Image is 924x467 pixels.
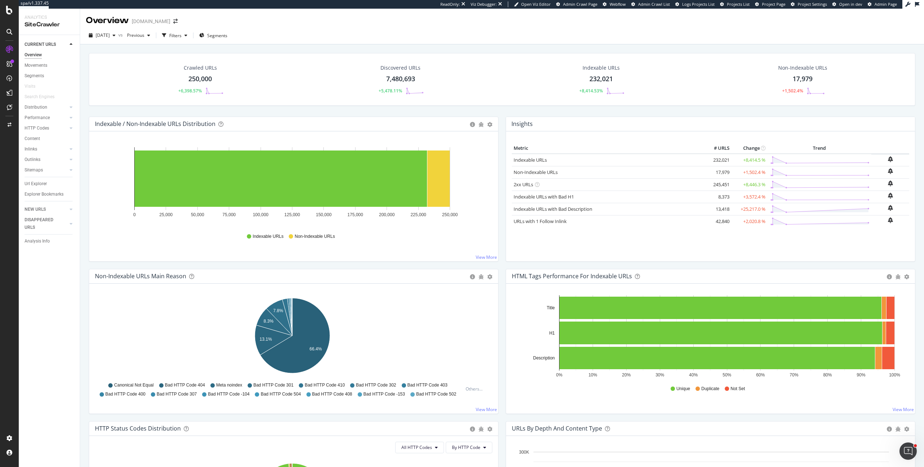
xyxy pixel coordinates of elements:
[610,1,626,7] span: Webflow
[702,215,731,227] td: 42,840
[731,166,767,178] td: +1,502.4 %
[470,122,475,127] div: circle-info
[514,193,574,200] a: Indexable URLs with Bad H1
[25,191,75,198] a: Explorer Bookmarks
[514,1,551,7] a: Open Viz Editor
[479,274,484,279] div: bug
[888,217,893,223] div: bell-plus
[479,122,484,127] div: bug
[675,1,715,7] a: Logs Projects List
[470,427,475,432] div: circle-info
[380,64,420,71] div: Discovered URLs
[25,72,44,80] div: Segments
[756,372,765,377] text: 60%
[887,427,892,432] div: circle-info
[25,62,47,69] div: Movements
[791,1,827,7] a: Project Settings
[888,180,893,186] div: bell-plus
[348,212,363,217] text: 175,000
[191,212,204,217] text: 50,000
[386,74,415,84] div: 7,480,693
[868,1,897,7] a: Admin Page
[25,93,55,101] div: Search Engines
[793,74,812,84] div: 17,979
[603,1,626,7] a: Webflow
[25,114,50,122] div: Performance
[95,120,215,127] div: Indexable / Non-Indexable URLs Distribution
[124,32,144,38] span: Previous
[589,74,613,84] div: 232,021
[512,425,602,432] div: URLs by Depth and Content Type
[887,274,892,279] div: circle-info
[731,154,767,166] td: +8,414.5 %
[466,386,486,392] div: Others...
[395,442,444,453] button: All HTTP Codes
[702,191,731,203] td: 8,373
[832,1,862,7] a: Open in dev
[888,168,893,174] div: bell-plus
[25,135,75,143] a: Content
[25,14,74,21] div: Analytics
[440,1,460,7] div: ReadOnly:
[356,382,396,388] span: Bad HTTP Code 302
[727,1,750,7] span: Projects List
[159,30,190,41] button: Filters
[25,206,67,213] a: NEW URLS
[95,425,181,432] div: HTTP Status Codes Distribution
[25,180,75,188] a: Url Explorer
[790,372,798,377] text: 70%
[839,1,862,7] span: Open in dev
[895,274,901,279] div: bug
[173,19,178,24] div: arrow-right-arrow-left
[857,372,866,377] text: 90%
[25,166,67,174] a: Sitemaps
[96,32,110,38] span: 2025 Sep. 26th
[547,305,555,310] text: Title
[893,406,914,413] a: View More
[556,1,597,7] a: Admin Crawl Page
[253,233,283,240] span: Indexable URLs
[316,212,332,217] text: 150,000
[731,203,767,215] td: +25,217.0 %
[401,444,432,450] span: All HTTP Codes
[216,382,242,388] span: Meta noindex
[888,193,893,198] div: bell-plus
[95,143,490,227] div: A chart.
[676,386,690,392] span: Unique
[160,212,173,217] text: 25,000
[25,51,42,59] div: Overview
[407,382,448,388] span: Bad HTTP Code 403
[446,442,492,453] button: By HTTP Code
[86,30,118,41] button: [DATE]
[702,203,731,215] td: 13,418
[25,83,35,90] div: Visits
[514,157,547,163] a: Indexable URLs
[476,406,497,413] a: View More
[95,295,490,379] svg: A chart.
[701,386,719,392] span: Duplicate
[512,295,907,379] svg: A chart.
[514,218,567,224] a: URLs with 1 Follow Inlink
[253,212,269,217] text: 100,000
[731,178,767,191] td: +8,446.3 %
[416,391,456,397] span: Bad HTTP Code 502
[260,337,272,342] text: 13.1%
[25,72,75,80] a: Segments
[25,191,64,198] div: Explorer Bookmarks
[904,427,909,432] div: gear
[904,274,909,279] div: gear
[723,372,731,377] text: 50%
[762,1,785,7] span: Project Page
[25,180,47,188] div: Url Explorer
[114,382,153,388] span: Canonical Not Equal
[25,125,49,132] div: HTTP Codes
[549,331,555,336] text: H1
[25,237,75,245] a: Analysis Info
[284,212,300,217] text: 125,000
[124,30,153,41] button: Previous
[888,156,893,162] div: bell-plus
[310,346,322,352] text: 66.4%
[521,1,551,7] span: Open Viz Editor
[895,427,901,432] div: bug
[105,391,145,397] span: Bad HTTP Code 400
